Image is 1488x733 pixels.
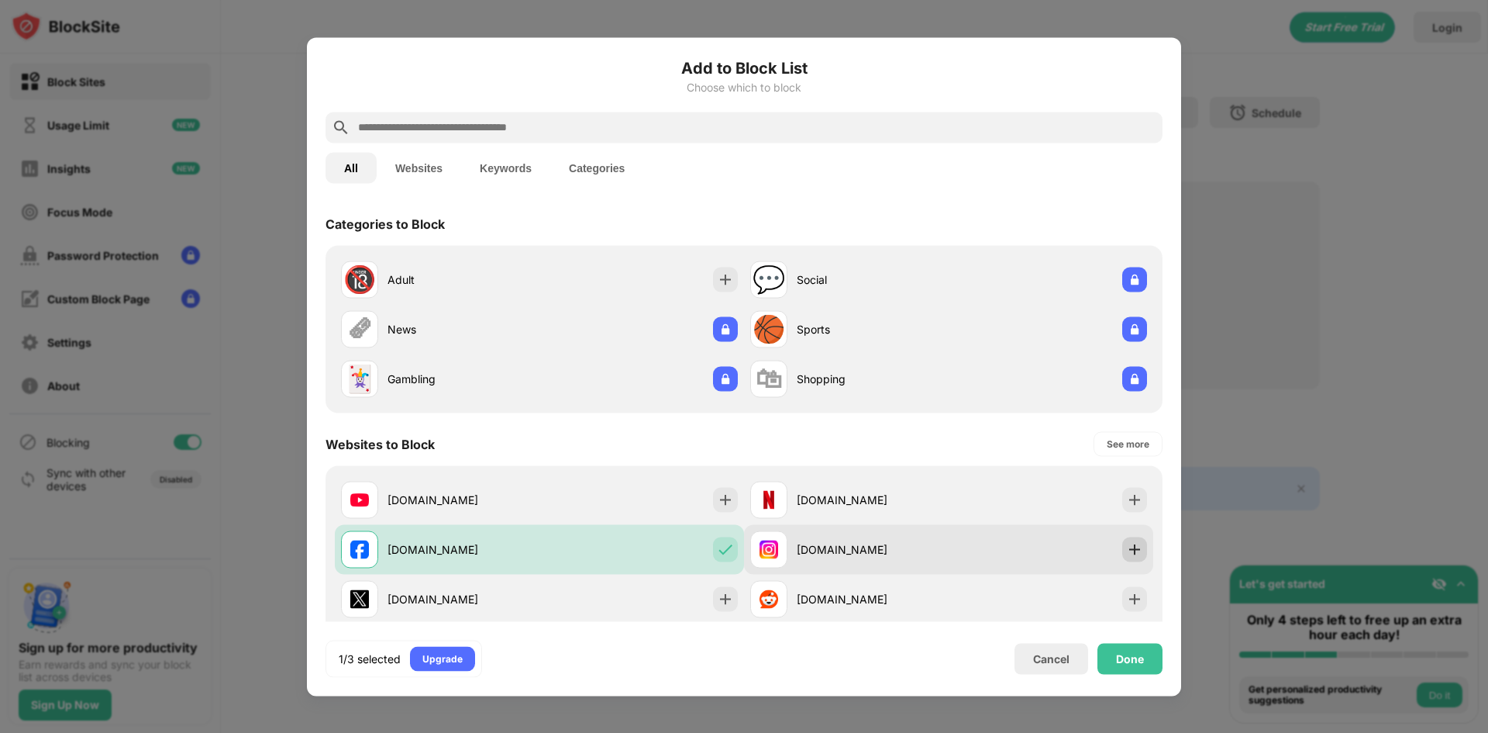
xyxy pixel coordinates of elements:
div: 🔞 [343,264,376,296]
button: All [325,152,377,183]
img: search.svg [332,118,350,137]
div: Shopping [797,371,949,387]
div: Gambling [387,371,539,387]
div: 🏀 [753,313,785,345]
button: Categories [550,152,643,183]
div: [DOMAIN_NAME] [387,492,539,508]
div: [DOMAIN_NAME] [387,591,539,607]
div: Choose which to block [325,81,1162,93]
div: 1/3 selected [339,651,401,666]
button: Websites [377,152,461,183]
div: 🗞 [346,313,373,345]
div: News [387,321,539,337]
div: Adult [387,271,539,288]
div: [DOMAIN_NAME] [797,541,949,558]
img: favicons [350,540,369,558]
h6: Add to Block List [325,56,1162,79]
div: [DOMAIN_NAME] [387,541,539,558]
img: favicons [350,590,369,608]
div: Done [1116,652,1144,665]
div: Sports [797,321,949,337]
div: Social [797,271,949,288]
div: See more [1107,436,1149,451]
div: [DOMAIN_NAME] [797,591,949,607]
div: Upgrade [422,651,463,666]
div: Categories to Block [325,216,445,231]
button: Keywords [461,152,550,183]
div: Websites to Block [325,436,435,451]
div: 🛍 [756,363,782,395]
div: 💬 [753,264,785,296]
img: favicons [759,490,778,509]
img: favicons [350,490,369,509]
img: favicons [759,590,778,608]
div: 🃏 [343,363,376,395]
div: [DOMAIN_NAME] [797,492,949,508]
div: Cancel [1033,652,1069,666]
img: favicons [759,540,778,558]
